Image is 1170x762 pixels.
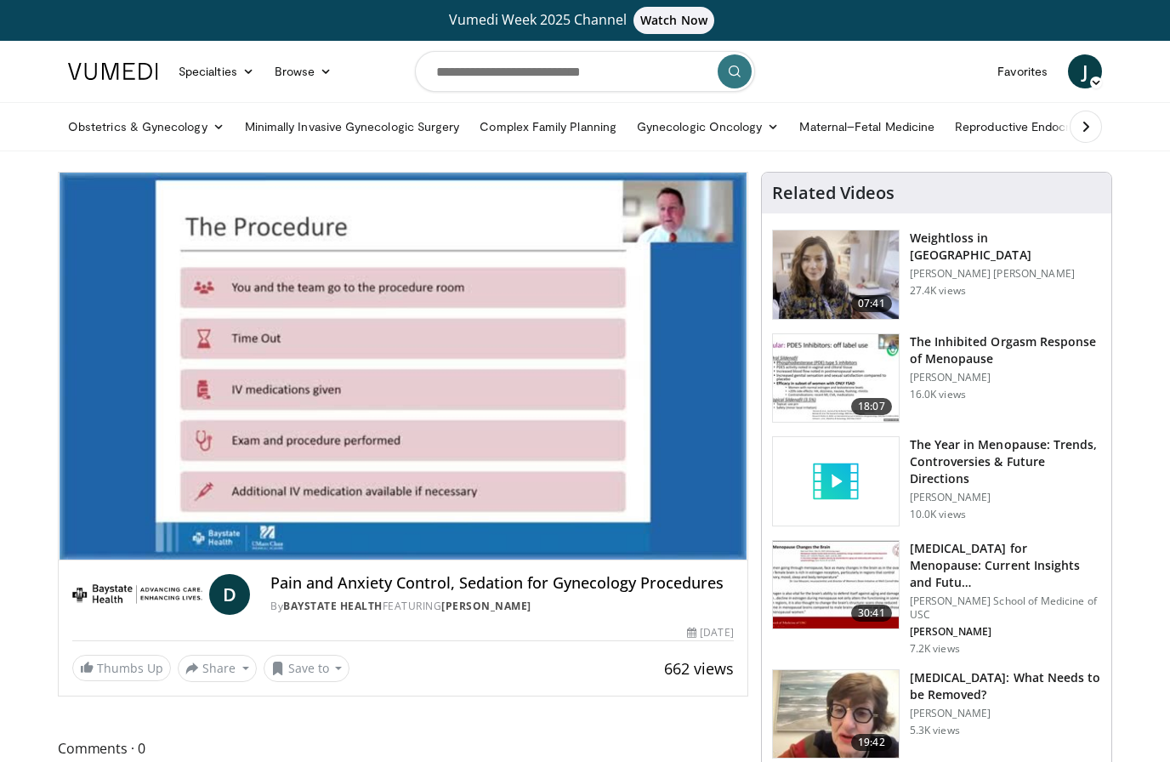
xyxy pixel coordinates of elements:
button: Share [178,655,257,682]
a: Specialties [168,54,264,88]
p: [PERSON_NAME] [910,371,1101,384]
h3: [MEDICAL_DATA]: What Needs to be Removed? [910,669,1101,703]
a: Complex Family Planning [469,110,627,144]
a: The Year in Menopause: Trends, Controversies & Future Directions [PERSON_NAME] 10.0K views [772,436,1101,526]
a: Gynecologic Oncology [627,110,789,144]
a: Maternal–Fetal Medicine [789,110,945,144]
span: Watch Now [633,7,714,34]
input: Search topics, interventions [415,51,755,92]
a: D [209,574,250,615]
img: 283c0f17-5e2d-42ba-a87c-168d447cdba4.150x105_q85_crop-smart_upscale.jpg [773,334,899,423]
div: [DATE] [687,625,733,640]
p: 27.4K views [910,284,966,298]
span: 19:42 [851,734,892,751]
button: Save to [264,655,350,682]
div: By FEATURING [270,599,733,614]
h3: The Year in Menopause: Trends, Controversies & Future Directions [910,436,1101,487]
span: Comments 0 [58,737,748,759]
p: [PERSON_NAME] [910,707,1101,720]
a: 18:07 The Inhibited Orgasm Response of Menopause [PERSON_NAME] 16.0K views [772,333,1101,424]
img: 47271b8a-94f4-49c8-b914-2a3d3af03a9e.150x105_q85_crop-smart_upscale.jpg [773,541,899,629]
h3: Weightloss in [GEOGRAPHIC_DATA] [910,230,1101,264]
img: VuMedi Logo [68,63,158,80]
h4: Pain and Anxiety Control, Sedation for Gynecology Procedures [270,574,733,593]
a: Favorites [987,54,1058,88]
a: 07:41 Weightloss in [GEOGRAPHIC_DATA] [PERSON_NAME] [PERSON_NAME] 27.4K views [772,230,1101,320]
a: Minimally Invasive Gynecologic Surgery [235,110,470,144]
span: 30:41 [851,605,892,622]
p: 16.0K views [910,388,966,401]
img: Baystate Health [72,574,202,615]
p: [PERSON_NAME] School of Medicine of USC [910,594,1101,622]
a: Thumbs Up [72,655,171,681]
p: 10.0K views [910,508,966,521]
span: 662 views [664,658,734,679]
span: 07:41 [851,295,892,312]
img: video_placeholder_short.svg [773,437,899,526]
p: [PERSON_NAME] [PERSON_NAME] [910,267,1101,281]
h4: Related Videos [772,183,895,203]
h3: [MEDICAL_DATA] for Menopause: Current Insights and Futu… [910,540,1101,591]
a: Obstetrics & Gynecology [58,110,235,144]
a: Browse [264,54,343,88]
p: 7.2K views [910,642,960,656]
video-js: Video Player [59,173,747,560]
a: 19:42 [MEDICAL_DATA]: What Needs to be Removed? [PERSON_NAME] 5.3K views [772,669,1101,759]
p: 5.3K views [910,724,960,737]
h3: The Inhibited Orgasm Response of Menopause [910,333,1101,367]
a: J [1068,54,1102,88]
img: 4d0a4bbe-a17a-46ab-a4ad-f5554927e0d3.150x105_q85_crop-smart_upscale.jpg [773,670,899,759]
p: [PERSON_NAME] [910,491,1101,504]
a: Baystate Health [283,599,383,613]
p: [PERSON_NAME] [910,625,1101,639]
a: Vumedi Week 2025 ChannelWatch Now [71,7,1099,34]
a: [PERSON_NAME] [441,599,531,613]
a: 30:41 [MEDICAL_DATA] for Menopause: Current Insights and Futu… [PERSON_NAME] School of Medicine o... [772,540,1101,656]
img: 9983fed1-7565-45be-8934-aef1103ce6e2.150x105_q85_crop-smart_upscale.jpg [773,230,899,319]
span: 18:07 [851,398,892,415]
